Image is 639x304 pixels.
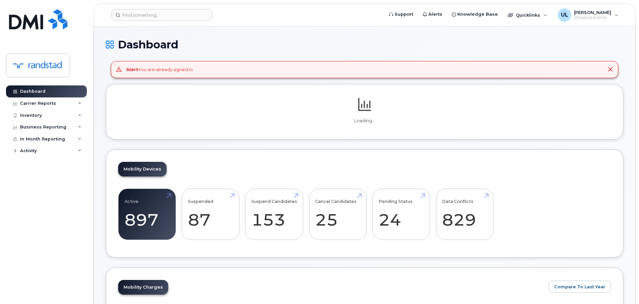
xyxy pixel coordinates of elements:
button: Compare To Last Year [549,281,611,293]
div: You are already signed in. [126,66,194,73]
a: Mobility Charges [118,280,168,295]
a: Pending Status 24 [379,192,424,236]
strong: Alert [126,67,138,72]
span: Compare To Last Year [554,284,605,290]
a: Mobility Devices [118,162,167,177]
h1: Dashboard [106,39,623,50]
p: Loading... [118,118,611,124]
a: Suspend Candidates 153 [251,192,297,236]
a: Suspended 87 [188,192,233,236]
a: Data Conflicts 829 [442,192,487,236]
a: Cancel Candidates 25 [315,192,360,236]
a: Active 897 [125,192,170,236]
